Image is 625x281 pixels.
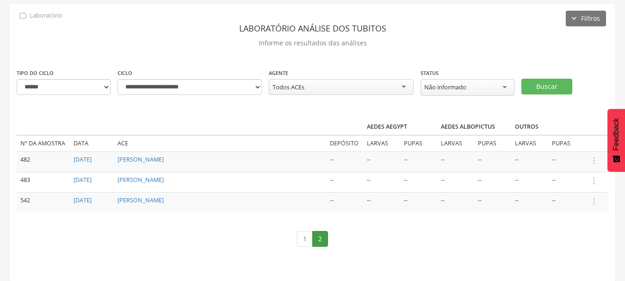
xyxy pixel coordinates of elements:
td: -- [400,151,437,172]
td: -- [400,192,437,212]
td: -- [400,172,437,192]
a: 2 [312,231,328,247]
th: Aedes aegypt [363,119,437,135]
td: Pupas [400,135,437,151]
td: Pupas [474,135,511,151]
a: [DATE] [74,176,92,184]
td: -- [511,192,548,212]
td: -- [511,172,548,192]
td: Larvas [363,135,400,151]
span: Feedback [612,118,620,150]
button: Filtros [566,11,606,26]
a: [DATE] [74,156,92,163]
td: Pupas [548,135,585,151]
div: Todos ACEs [272,83,304,91]
td: -- [363,151,400,172]
i:  [18,11,28,21]
div: Não informado [424,83,466,91]
th: Outros [511,119,585,135]
td: -- [437,192,474,212]
td: -- [326,151,363,172]
a: [PERSON_NAME] [118,176,164,184]
p: Laboratório [30,12,62,19]
td: -- [437,151,474,172]
td: Larvas [511,135,548,151]
td: -- [474,192,511,212]
a: [PERSON_NAME] [118,156,164,163]
td: 483 [17,172,70,192]
i:  [589,176,599,186]
td: -- [474,151,511,172]
td: -- [548,172,585,192]
td: -- [437,172,474,192]
td: Depósito [326,135,363,151]
button: Buscar [521,79,572,94]
label: Ciclo [118,69,132,77]
a: [PERSON_NAME] [118,196,164,204]
a: 1 [297,231,313,247]
td: -- [511,151,548,172]
a: [DATE] [74,196,92,204]
td: Data [70,135,114,151]
label: Agente [269,69,288,77]
th: Aedes albopictus [437,119,511,135]
button: Feedback - Mostrar pesquisa [607,109,625,172]
td: -- [363,172,400,192]
td: -- [548,151,585,172]
td: Larvas [437,135,474,151]
header: Laboratório análise dos tubitos [17,20,608,37]
td: ACE [114,135,326,151]
td: -- [474,172,511,192]
i:  [589,156,599,166]
td: 542 [17,192,70,212]
td: -- [363,192,400,212]
td: -- [548,192,585,212]
td: -- [326,192,363,212]
p: Informe os resultados das análises [17,37,608,50]
label: Status [421,69,439,77]
td: 482 [17,151,70,172]
label: Tipo do ciclo [17,69,54,77]
td: -- [326,172,363,192]
i:  [589,196,599,206]
td: Nº da amostra [17,135,70,151]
